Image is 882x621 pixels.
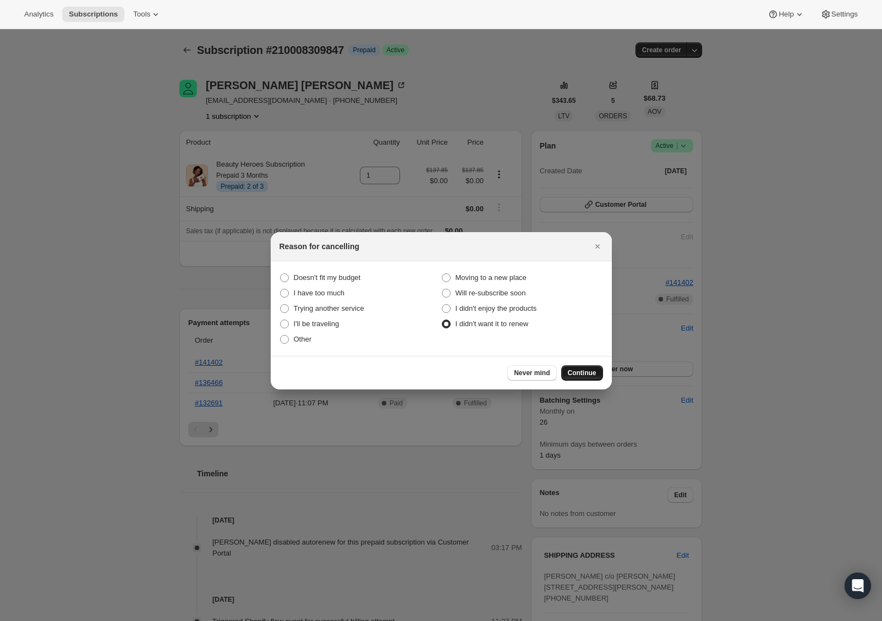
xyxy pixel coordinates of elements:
button: Subscriptions [62,7,124,22]
button: Close [590,239,605,254]
span: Analytics [24,10,53,19]
span: I have too much [294,289,345,297]
span: Tools [133,10,150,19]
div: Open Intercom Messenger [845,573,871,599]
span: Help [779,10,793,19]
span: I didn't enjoy the products [456,304,537,312]
button: Tools [127,7,168,22]
button: Continue [561,365,603,381]
span: Continue [568,369,596,377]
button: Settings [814,7,864,22]
span: Never mind [514,369,550,377]
span: Other [294,335,312,343]
span: Subscriptions [69,10,118,19]
span: Settings [831,10,858,19]
h2: Reason for cancelling [280,241,359,252]
span: I didn't want it to renew [456,320,529,328]
button: Help [761,7,811,22]
span: Will re-subscribe soon [456,289,526,297]
span: Doesn't fit my budget [294,273,361,282]
button: Never mind [507,365,556,381]
span: Moving to a new place [456,273,527,282]
span: I'll be traveling [294,320,339,328]
button: Analytics [18,7,60,22]
span: Trying another service [294,304,364,312]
